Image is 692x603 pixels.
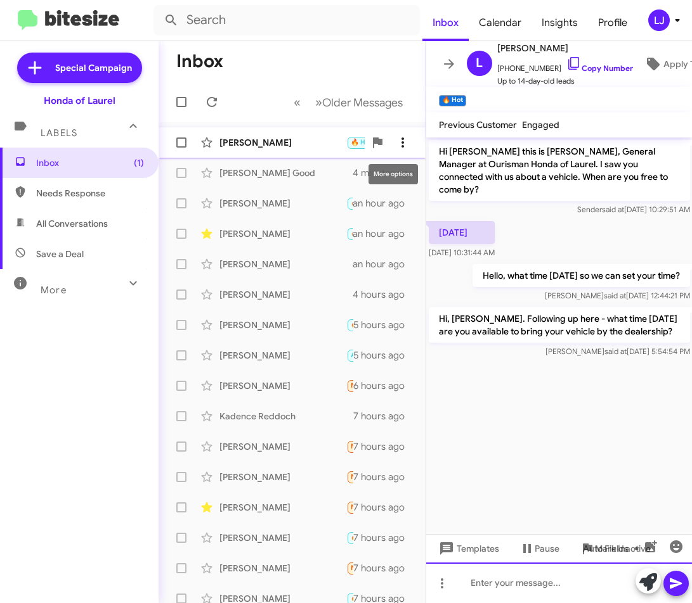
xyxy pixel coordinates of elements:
[346,530,353,545] div: I negotiate OTD pricing via text. Does that work?
[583,537,644,560] span: Auto Fields
[351,473,405,481] span: Needs Response
[426,537,509,560] button: Templates
[219,197,346,210] div: [PERSON_NAME]
[351,321,372,329] span: 🔥 Hot
[603,291,625,300] span: said at
[637,10,678,31] button: LJ
[573,537,654,560] button: Auto Fields
[588,4,637,41] a: Profile
[219,440,346,453] div: [PERSON_NAME]
[532,4,588,41] a: Insights
[346,439,353,454] div: If everything checks out, i can come into your dealership [DATE] and finalize a deal and purchase...
[36,156,144,169] span: Inbox
[353,349,415,362] div: 5 hours ago
[545,346,689,356] span: [PERSON_NAME] [DATE] 5:54:54 PM
[351,199,372,207] span: 🔥 Hot
[429,307,690,343] p: Hi, [PERSON_NAME]. Following up here - what time [DATE] are you available to bring your vehicle b...
[436,537,499,560] span: Templates
[287,89,410,115] nav: Page navigation example
[219,349,346,362] div: [PERSON_NAME]
[153,5,420,35] input: Search
[353,258,415,270] div: an hour ago
[346,135,365,149] div: How much and year?
[601,205,623,214] span: said at
[315,94,322,110] span: »
[176,51,223,72] h1: Inbox
[353,471,415,483] div: 7 hours ago
[369,164,418,184] div: More options
[439,119,517,130] span: Previous Customer
[346,167,353,179] div: Here is the link to the vehicle: [URL][DOMAIN_NAME]
[346,469,353,484] div: I have already been by. I test drove the car and my daughter really likes the car. But the car ha...
[351,229,372,238] span: 🔥 Hot
[353,319,415,331] div: 5 hours ago
[577,205,689,214] span: Sender [DATE] 10:29:51 AM
[41,127,77,139] span: Labels
[351,381,405,390] span: Needs Response
[308,89,410,115] button: Next
[346,378,353,393] div: could u send me the link
[497,41,633,56] span: [PERSON_NAME]
[522,119,559,130] span: Engaged
[353,288,415,301] div: 4 hours ago
[353,197,415,210] div: an hour ago
[322,96,403,110] span: Older Messages
[648,10,670,31] div: LJ
[353,531,415,544] div: 7 hours ago
[346,410,353,422] div: It would need to be a buy out of my loan
[544,291,689,300] span: [PERSON_NAME] [DATE] 12:44:21 PM
[497,75,633,87] span: Up to 14-day-old leads
[41,284,67,296] span: More
[422,4,469,41] a: Inbox
[351,351,407,359] span: Appointment Set
[353,379,415,392] div: 6 hours ago
[351,533,372,542] span: 🔥 Hot
[219,471,346,483] div: [PERSON_NAME]
[351,503,405,511] span: Needs Response
[219,379,346,392] div: [PERSON_NAME]
[351,564,405,572] span: Needs Response
[55,61,132,74] span: Special Campaign
[286,89,308,115] button: Previous
[429,140,690,201] p: Hi [PERSON_NAME] this is [PERSON_NAME], General Manager at Ourisman Honda of Laurel. I saw you co...
[219,410,346,422] div: Kadence Reddoch
[36,217,108,230] span: All Conversations
[219,531,346,544] div: [PERSON_NAME]
[429,221,495,244] p: [DATE]
[36,187,144,200] span: Needs Response
[497,56,633,75] span: [PHONE_NUMBER]
[219,288,346,301] div: [PERSON_NAME]
[472,264,689,287] p: Hello, what time [DATE] so we can set your time?
[351,138,372,146] span: 🔥 Hot
[346,561,353,575] div: Hey, if you can’t do $19,300 out the door for the Tesla Model 3, then it’s not for me. Thanks for...
[469,4,532,41] a: Calendar
[219,319,346,331] div: [PERSON_NAME]
[36,248,84,260] span: Save a Deal
[44,94,115,107] div: Honda of Laurel
[219,167,346,179] div: [PERSON_NAME] Good
[346,226,353,241] div: You’re welcome. I’ll see you [DATE]!
[294,94,301,110] span: «
[346,288,353,301] div: Hello [PERSON_NAME], let me check the deal right now. Thank you for getting back with me.
[346,500,353,514] div: Did you see the the followup of my experience with your salesperson [PERSON_NAME]? I posted...you...
[346,196,353,210] div: OK, I’m gonna have a member of my team. One of my buyers give you a call.
[353,167,424,179] div: 4 minutes ago
[219,562,346,574] div: [PERSON_NAME]
[134,156,144,169] span: (1)
[219,258,346,270] div: [PERSON_NAME]
[604,346,626,356] span: said at
[351,594,372,602] span: 🔥 Hot
[353,440,415,453] div: 7 hours ago
[535,537,559,560] span: Pause
[353,227,415,240] div: an hour ago
[439,95,466,106] small: 🔥 Hot
[219,501,346,514] div: [PERSON_NAME]
[353,410,415,422] div: 7 hours ago
[346,348,353,362] div: Whenever the price is right
[346,258,353,270] div: Good afternoon [PERSON_NAME] apologize for the delayed response. However, this vehicle has been s...
[509,537,570,560] button: Pause
[476,53,483,73] span: L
